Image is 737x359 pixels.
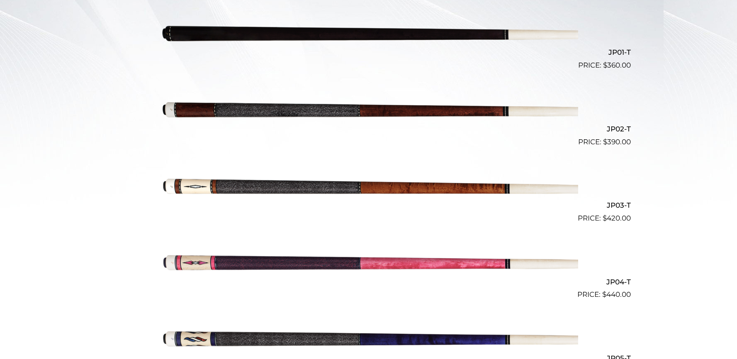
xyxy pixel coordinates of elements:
[602,290,606,298] span: $
[107,227,631,300] a: JP04-T $440.00
[159,151,578,221] img: JP03-T
[107,45,631,60] h2: JP01-T
[603,61,607,69] span: $
[107,151,631,224] a: JP03-T $420.00
[603,138,631,146] bdi: 390.00
[159,74,578,144] img: JP02-T
[602,290,631,298] bdi: 440.00
[107,121,631,136] h2: JP02-T
[107,198,631,213] h2: JP03-T
[107,74,631,147] a: JP02-T $390.00
[603,214,607,222] span: $
[603,61,631,69] bdi: 360.00
[159,227,578,297] img: JP04-T
[603,214,631,222] bdi: 420.00
[603,138,607,146] span: $
[107,274,631,289] h2: JP04-T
